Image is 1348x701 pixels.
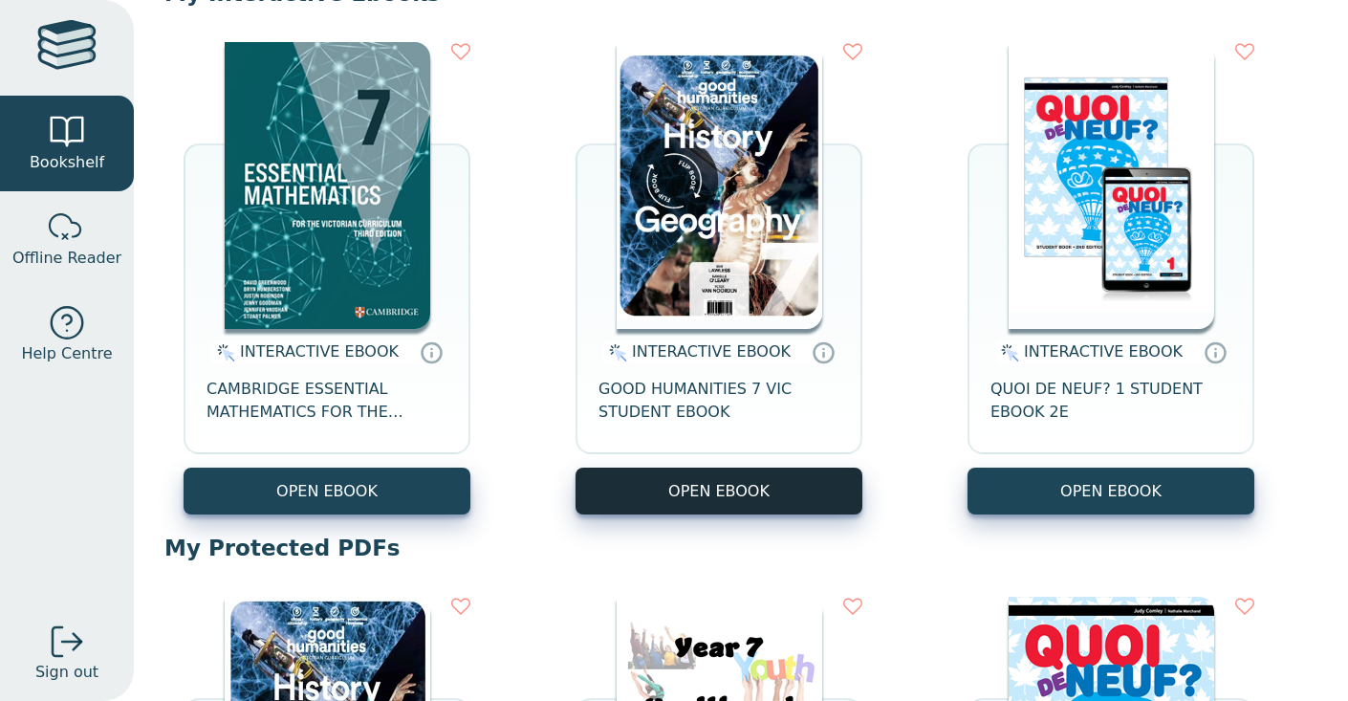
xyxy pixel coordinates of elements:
[1009,42,1214,329] img: 56f252b5-7391-e911-a97e-0272d098c78b.jpg
[12,247,121,270] span: Offline Reader
[1024,342,1183,361] span: INTERACTIVE EBOOK
[240,342,399,361] span: INTERACTIVE EBOOK
[576,468,862,515] button: OPEN EBOOK
[420,340,443,363] a: Interactive eBooks are accessed online via the publisher’s portal. They contain interactive resou...
[184,468,470,515] button: OPEN EBOOK
[30,151,104,174] span: Bookshelf
[35,661,98,684] span: Sign out
[164,534,1317,562] p: My Protected PDFs
[211,341,235,364] img: interactive.svg
[225,42,430,329] img: a4cdec38-c0cf-47c5-bca4-515c5eb7b3e9.png
[968,468,1254,515] button: OPEN EBOOK
[1204,340,1227,363] a: Interactive eBooks are accessed online via the publisher’s portal. They contain interactive resou...
[632,342,791,361] span: INTERACTIVE EBOOK
[617,42,822,329] img: c71c2be2-8d91-e911-a97e-0272d098c78b.png
[598,378,839,424] span: GOOD HUMANITIES 7 VIC STUDENT EBOOK
[995,341,1019,364] img: interactive.svg
[207,378,447,424] span: CAMBRIDGE ESSENTIAL MATHEMATICS FOR THE VICTORIAN CURRICULUM YEAR 7 EBOOK 3E
[812,340,835,363] a: Interactive eBooks are accessed online via the publisher’s portal. They contain interactive resou...
[603,341,627,364] img: interactive.svg
[21,342,112,365] span: Help Centre
[990,378,1231,424] span: QUOI DE NEUF? 1 STUDENT EBOOK 2E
